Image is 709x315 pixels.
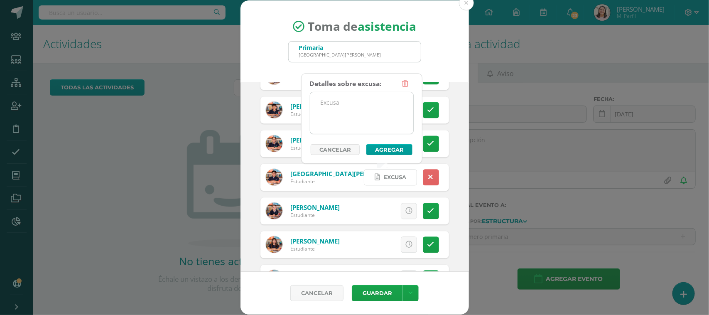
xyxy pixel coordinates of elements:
div: Detalles sobre excusa: [310,76,382,92]
a: [PERSON_NAME] [290,102,340,111]
a: [GEOGRAPHIC_DATA][PERSON_NAME] [290,170,403,178]
a: Cancelar [311,144,360,155]
img: 41b18d1209792fc167e0410b4696bb6e.png [266,169,282,185]
strong: asistencia [358,19,416,34]
span: Excusa [361,237,384,252]
a: Cancelar [290,285,343,301]
a: Excusa [364,169,417,185]
div: Estudiante [290,245,340,252]
img: 99892790c62d7dee0a72bc92f4ec381c.png [266,101,282,118]
span: Toma de [308,19,416,34]
span: Excusa [361,271,384,286]
a: [PERSON_NAME] [290,136,340,144]
div: Estudiante [290,212,340,219]
button: Agregar [366,144,412,155]
button: Guardar [352,285,402,301]
div: Primaria [299,44,381,52]
img: 87773b62cc36ee1d611abcbfdea544fc.png [266,270,282,286]
div: [GEOGRAPHIC_DATA][PERSON_NAME] [299,52,381,58]
span: Excusa [383,170,406,185]
div: Estudiante [290,178,390,185]
div: Estudiante [290,111,340,118]
a: [PERSON_NAME] [290,203,340,212]
div: Estudiante [290,144,340,151]
a: [PERSON_NAME] [290,271,340,279]
a: [PERSON_NAME] [290,237,340,245]
img: d400c60e35026f97b252a306314975dd.png [266,135,282,152]
img: cdf6ccdb0bb9b0d771e059f849746d23.png [266,236,282,253]
span: Excusa [361,203,384,219]
input: Busca un grado o sección aquí... [289,42,421,62]
img: 4a12371d3f57ec5555469a430ce8a0ee.png [266,202,282,219]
